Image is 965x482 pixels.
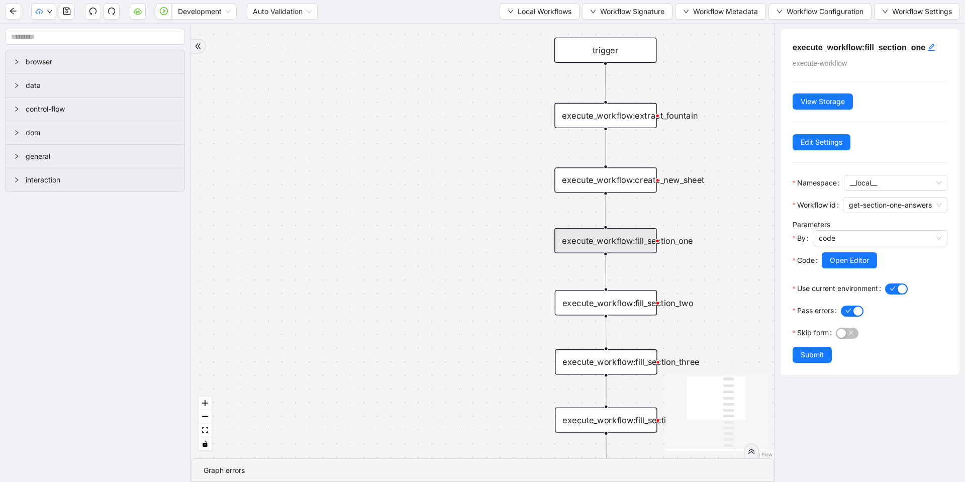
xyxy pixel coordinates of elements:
[253,4,312,19] span: Auto Validation
[555,408,657,433] div: execute_workflow:fill_section_four
[797,177,837,188] span: Namespace
[797,305,834,316] span: Pass errors
[554,167,656,192] div: execute_workflow:create_new_sheet
[554,103,656,128] div: execute_workflow:extract_fountain
[26,104,176,115] span: control-flow
[797,255,815,266] span: Code
[85,4,101,20] button: undo
[199,410,212,424] button: zoom out
[555,290,657,315] div: execute_workflow:fill_section_two
[500,4,580,20] button: downLocal Workflows
[14,177,20,183] span: right
[554,38,656,63] div: trigger
[793,347,832,363] button: Submit
[6,74,184,97] div: data
[793,41,947,54] h5: execute_workflow:fill_section_one
[6,168,184,191] div: interaction
[801,137,842,148] span: Edit Settings
[199,397,212,410] button: zoom in
[26,174,176,185] span: interaction
[14,130,20,136] span: right
[36,8,43,15] span: cloud-upload
[47,9,53,15] span: down
[199,437,212,451] button: toggle interactivity
[606,256,606,287] g: Edge from execute_workflow:fill_section_one to execute_workflow:fill_section_two
[26,127,176,138] span: dom
[850,175,941,190] span: __local__
[590,9,596,15] span: down
[777,9,783,15] span: down
[160,7,168,15] span: play-circle
[108,7,116,15] span: redo
[746,451,773,457] a: React Flow attribution
[178,4,231,19] span: Development
[6,50,184,73] div: browser
[675,4,766,20] button: downWorkflow Metadata
[554,228,656,253] div: execute_workflow:fill_section_one
[927,43,935,51] span: edit
[104,4,120,20] button: redo
[130,4,146,20] button: cloud-server
[793,220,830,229] label: Parameters
[693,6,758,17] span: Workflow Metadata
[582,4,672,20] button: downWorkflow Signature
[14,153,20,159] span: right
[555,349,657,374] div: execute_workflow:fill_section_three
[793,93,853,110] button: View Storage
[797,200,836,211] span: Workflow id
[819,231,941,246] span: code
[6,98,184,121] div: control-flow
[134,7,142,15] span: cloud-server
[31,4,56,20] button: cloud-uploaddown
[787,6,863,17] span: Workflow Configuration
[874,4,960,20] button: downWorkflow Settings
[508,9,514,15] span: down
[195,43,202,50] span: double-right
[793,59,847,67] span: execute-workflow
[849,198,941,213] span: get-section-one-answers
[5,4,21,20] button: arrow-left
[830,255,869,266] span: Open Editor
[26,151,176,162] span: general
[927,41,935,53] div: click to edit id
[801,349,824,360] span: Submit
[748,448,755,455] span: double-right
[14,82,20,88] span: right
[9,7,17,15] span: arrow-left
[797,327,829,338] span: Skip form
[63,7,71,15] span: save
[6,121,184,144] div: dom
[14,106,20,112] span: right
[600,6,664,17] span: Workflow Signature
[882,9,888,15] span: down
[793,134,850,150] button: Edit Settings
[797,233,806,244] span: By
[768,4,872,20] button: downWorkflow Configuration
[797,283,878,294] span: Use current environment
[518,6,571,17] span: Local Workflows
[199,424,212,437] button: fit view
[683,9,689,15] span: down
[801,96,845,107] span: View Storage
[822,252,877,268] button: Open Editor
[892,6,952,17] span: Workflow Settings
[59,4,75,20] button: save
[14,59,20,65] span: right
[26,80,176,91] span: data
[156,4,172,20] button: play-circle
[204,465,761,476] div: Graph errors
[89,7,97,15] span: undo
[26,56,176,67] span: browser
[6,145,184,168] div: general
